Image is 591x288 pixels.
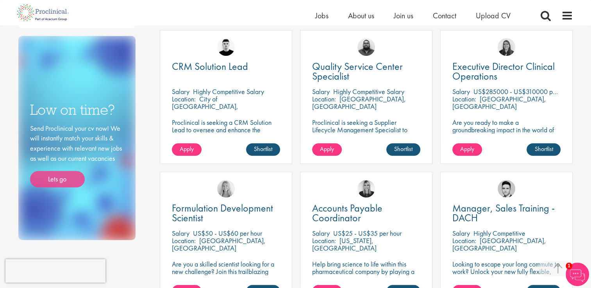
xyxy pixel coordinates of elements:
span: Quality Service Center Specialist [312,60,403,83]
a: CRM Solution Lead [172,62,280,71]
a: Contact [433,11,456,21]
span: Location: [312,236,336,245]
span: Location: [172,236,196,245]
a: Formulation Development Scientist [172,203,280,223]
a: Shortlist [386,143,420,156]
p: US$50 - US$60 per hour [193,229,262,238]
p: City of [GEOGRAPHIC_DATA], [GEOGRAPHIC_DATA] [172,94,238,118]
a: Lets go [30,171,85,187]
img: Janelle Jones [357,180,375,197]
iframe: reCAPTCHA [5,259,105,283]
a: Jobs [315,11,329,21]
img: Chatbot [566,263,589,286]
span: 1 [566,263,572,269]
img: Shannon Briggs [217,180,235,197]
span: Executive Director Clinical Operations [452,60,555,83]
a: Accounts Payable Coordinator [312,203,420,223]
p: [US_STATE], [GEOGRAPHIC_DATA] [312,236,377,252]
span: Location: [452,94,476,103]
p: Highly Competitive [473,229,525,238]
p: Are you ready to make a groundbreaking impact in the world of biotechnology? Join a growing compa... [452,119,561,156]
p: US$285000 - US$310000 per annum [473,87,577,96]
a: Quality Service Center Specialist [312,62,420,81]
span: Salary [312,229,330,238]
span: Location: [312,94,336,103]
span: Salary [452,87,470,96]
p: [GEOGRAPHIC_DATA], [GEOGRAPHIC_DATA] [312,94,406,111]
span: Location: [452,236,476,245]
h3: Low on time? [30,102,124,117]
a: About us [348,11,374,21]
a: Shortlist [246,143,280,156]
a: Apply [452,143,482,156]
span: Apply [320,145,334,153]
span: Apply [180,145,194,153]
img: Connor Lynes [498,180,515,197]
p: [GEOGRAPHIC_DATA], [GEOGRAPHIC_DATA] [452,236,546,252]
span: Manager, Sales Training - DACH [452,201,555,224]
p: [GEOGRAPHIC_DATA], [GEOGRAPHIC_DATA] [172,236,266,252]
img: Patrick Melody [217,38,235,56]
p: Proclinical is seeking a Supplier Lifecycle Management Specialist to support global vendor change... [312,119,420,156]
span: Salary [172,87,189,96]
p: Highly Competitive Salary [333,87,404,96]
p: US$25 - US$35 per hour [333,229,402,238]
p: Proclinical is seeking a CRM Solution Lead to oversee and enhance the Salesforce platform for EME... [172,119,280,148]
span: Formulation Development Scientist [172,201,273,224]
p: Highly Competitive Salary [193,87,264,96]
a: Shortlist [527,143,561,156]
span: Salary [312,87,330,96]
img: Ashley Bennett [357,38,375,56]
div: Send Proclinical your cv now! We will instantly match your skills & experience with relevant new ... [30,123,124,188]
span: CRM Solution Lead [172,60,248,73]
span: Apply [460,145,474,153]
a: Apply [312,143,342,156]
img: Ciara Noble [498,38,515,56]
a: Manager, Sales Training - DACH [452,203,561,223]
span: Accounts Payable Coordinator [312,201,382,224]
a: Upload CV [476,11,511,21]
p: Help bring science to life within this pharmaceutical company by playing a key role in their fina... [312,260,420,283]
span: Location: [172,94,196,103]
a: Executive Director Clinical Operations [452,62,561,81]
a: Join us [394,11,413,21]
span: Salary [172,229,189,238]
p: [GEOGRAPHIC_DATA], [GEOGRAPHIC_DATA] [452,94,546,111]
span: Salary [452,229,470,238]
a: Apply [172,143,202,156]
